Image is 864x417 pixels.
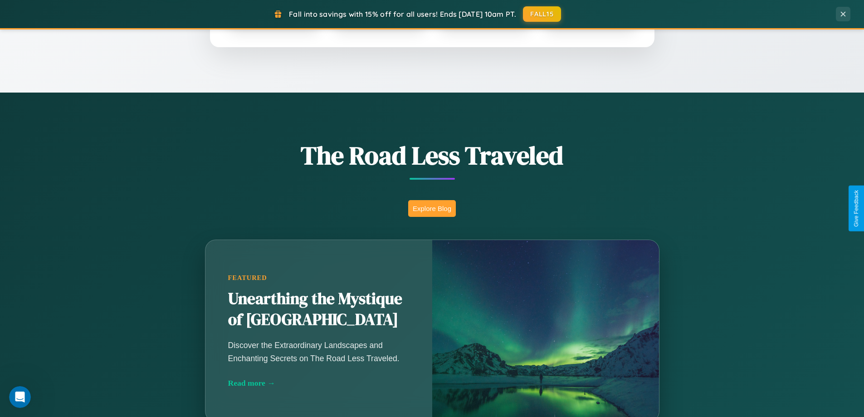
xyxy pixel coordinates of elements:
div: Read more → [228,378,410,388]
p: Discover the Extraordinary Landscapes and Enchanting Secrets on The Road Less Traveled. [228,339,410,364]
span: Fall into savings with 15% off for all users! Ends [DATE] 10am PT. [289,10,516,19]
div: Give Feedback [853,190,859,227]
h2: Unearthing the Mystique of [GEOGRAPHIC_DATA] [228,289,410,330]
button: FALL15 [523,6,561,22]
button: Explore Blog [408,200,456,217]
div: Featured [228,274,410,282]
iframe: Intercom live chat [9,386,31,408]
h1: The Road Less Traveled [160,138,704,173]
